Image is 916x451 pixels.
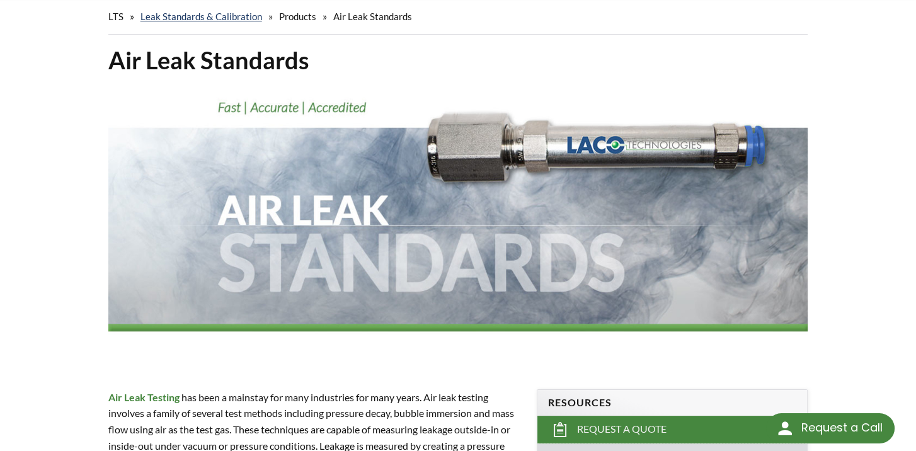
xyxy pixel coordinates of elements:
h4: Resources [547,396,797,409]
strong: Air Leak Testing [108,391,180,403]
div: Request a Call [766,413,895,443]
span: Products [279,11,316,22]
span: Air Leak Standards [333,11,412,22]
h1: Air Leak Standards [108,45,808,76]
img: Air Leak Standards header [108,86,808,365]
span: Request a Quote [577,423,667,436]
span: LTS [108,11,123,22]
a: Leak Standards & Calibration [140,11,262,22]
img: round button [775,418,795,438]
div: Request a Call [801,413,882,442]
a: Request a Quote [537,416,807,443]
